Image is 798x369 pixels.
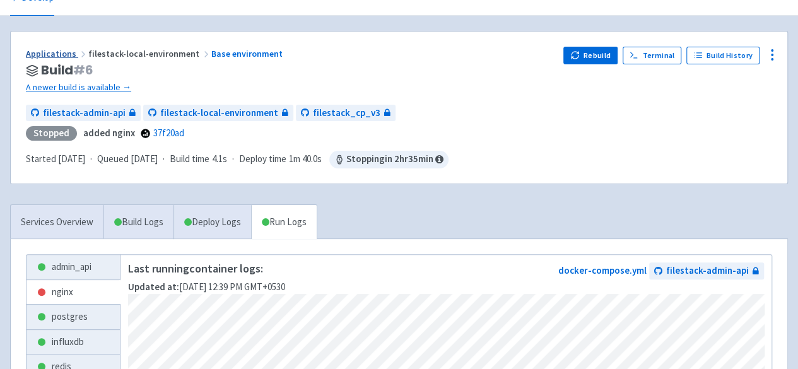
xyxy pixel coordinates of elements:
a: A newer build is available → [26,80,553,95]
a: filestack-local-environment [143,105,293,122]
div: · · · [26,151,449,168]
span: Started [26,153,85,165]
a: filestack_cp_v3 [296,105,396,122]
span: Deploy time [239,152,286,167]
a: Run Logs [251,205,317,240]
strong: Updated at: [128,281,179,293]
span: [DATE] 12:39 PM GMT+0530 [128,281,285,293]
a: filestack-admin-api [26,105,141,122]
span: Build time [170,152,209,167]
a: admin_api [26,255,120,279]
span: filestack-admin-api [666,264,749,278]
a: docker-compose.yml [558,264,647,276]
span: Queued [97,153,158,165]
a: filestack-admin-api [649,262,764,279]
a: Build History [686,47,760,64]
button: Rebuild [563,47,618,64]
a: Terminal [623,47,681,64]
span: Stopping in 2 hr 35 min [329,151,449,168]
span: filestack-local-environment [160,106,278,120]
a: nginx [26,280,120,305]
span: Build [41,63,93,78]
a: Applications [26,48,88,59]
span: # 6 [73,61,93,79]
a: influxdb [26,330,120,354]
span: filestack_cp_v3 [313,106,380,120]
a: Base environment [211,48,285,59]
div: Stopped [26,126,77,141]
a: postgres [26,305,120,329]
a: Build Logs [104,205,173,240]
span: filestack-admin-api [43,106,126,120]
p: Last running container logs: [128,262,285,275]
a: Services Overview [11,205,103,240]
a: Deploy Logs [173,205,251,240]
span: 1m 40.0s [289,152,322,167]
span: filestack-local-environment [88,48,211,59]
span: 4.1s [212,152,227,167]
time: [DATE] [58,153,85,165]
strong: added nginx [83,127,135,139]
time: [DATE] [131,153,158,165]
a: 37f20ad [153,127,184,139]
